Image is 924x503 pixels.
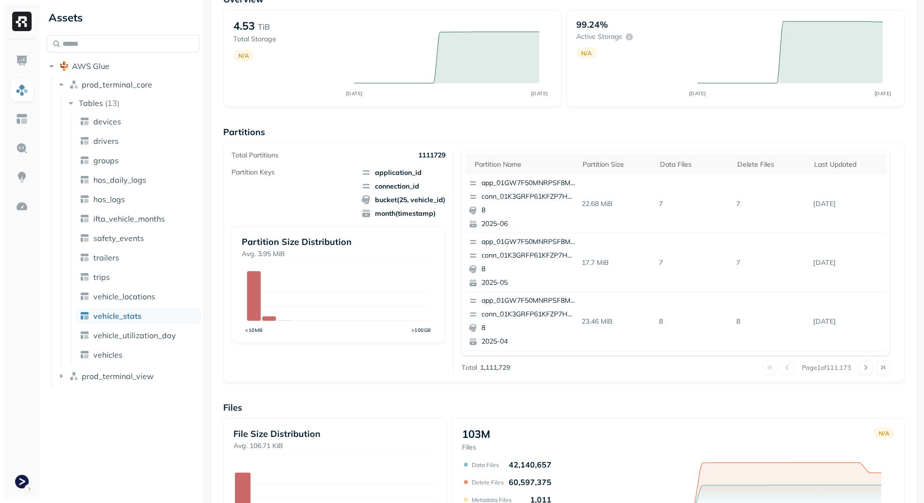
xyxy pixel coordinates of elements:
tspan: <10MB [245,327,263,333]
p: conn_01K3GRFP61KFZP7HF7KSQ2XDG2 [481,251,576,260]
p: 8 [732,313,810,330]
img: table [80,253,89,262]
tspan: [DATE] [689,90,706,97]
p: File Size Distribution [233,428,437,439]
img: Assets [16,84,28,96]
img: table [80,272,89,282]
p: Files [462,443,490,452]
p: Partition Size Distribution [242,236,435,247]
p: Partitions [223,126,905,138]
img: table [80,233,89,243]
p: Avg. 3.95 MiB [242,249,435,259]
img: table [80,330,89,340]
p: Delete Files [472,479,504,486]
a: ifta_vehicle_months [76,211,201,226]
img: Terminal [15,475,29,488]
p: Aug 25, 2025 [809,254,887,271]
p: 103M [462,427,490,441]
p: N/A [581,50,592,57]
button: prod_terminal_core [56,77,200,92]
p: Total Partitions [231,151,279,160]
p: Aug 25, 2025 [809,195,887,212]
img: Ryft [12,12,32,31]
img: Dashboard [16,54,28,67]
span: month(timestamp) [361,208,445,218]
a: vehicle_locations [76,289,201,304]
p: app_01GW7F50MNRPSF8MFHFDEVDVJA [481,296,576,306]
p: conn_01K3GRFP61KFZP7HF7KSQ2XDG2 [481,310,576,319]
span: trailers [93,253,119,262]
img: table [80,350,89,360]
span: safety_events [93,233,144,243]
p: 7 [655,254,732,271]
p: 23.46 MiB [578,313,655,330]
span: bucket(25, vehicle_id) [361,195,445,205]
img: Asset Explorer [16,113,28,125]
p: 1111729 [418,151,445,160]
div: Assets [47,10,199,25]
img: table [80,292,89,301]
button: app_01GW7F50MNRPSF8MFHFDEVDVJAconn_01K3GRFP61KFZP7HF7KSQ2XDG282025-05 [465,233,580,292]
button: prod_terminal_view [56,368,200,384]
span: prod_terminal_core [82,80,152,89]
button: app_01GW7F50MNRPSF8MFHFDEVDVJAconn_01K3GRFP61KFZP7HF7KSQ2XDG282025-04 [465,292,580,350]
span: drivers [93,136,119,146]
p: Page 1 of 111,173 [802,363,851,372]
p: app_01GW7F50MNRPSF8MFHFDEVDVJA [481,237,576,247]
p: 2025-06 [481,219,576,229]
p: 2025-04 [481,337,576,347]
a: drivers [76,133,201,149]
span: connection_id [361,181,445,191]
p: Avg. 106.71 KiB [233,441,437,451]
a: trips [76,269,201,285]
p: 8 [481,323,576,333]
p: Active storage [576,32,622,41]
p: 42,140,657 [509,460,551,469]
img: table [80,175,89,185]
button: Tables(13) [66,95,200,111]
a: groups [76,153,201,168]
tspan: [DATE] [531,90,548,97]
p: Partition Keys [231,168,275,177]
div: Partition size [583,160,650,169]
p: N/A [238,52,249,59]
span: hos_logs [93,194,125,204]
span: vehicle_utilization_day [93,330,176,340]
p: Data Files [472,461,499,468]
img: table [80,311,89,321]
span: hos_daily_logs [93,175,146,185]
p: 22.68 MiB [578,195,655,212]
img: namespace [69,371,79,381]
tspan: [DATE] [346,90,363,97]
p: 1,111,729 [480,363,510,372]
a: vehicles [76,347,201,363]
img: root [59,61,69,71]
p: conn_01K3GRFP61KFZP7HF7KSQ2XDG2 [481,192,576,202]
span: Tables [79,98,103,108]
p: app_01GW7F50MNRPSF8MFHFDEVDVJA [481,178,576,188]
img: table [80,214,89,224]
a: devices [76,114,201,129]
p: 99.24% [576,19,608,30]
span: trips [93,272,110,282]
button: AWS Glue [47,58,199,74]
div: Partition name [475,160,573,169]
p: 7 [655,195,732,212]
span: prod_terminal_view [82,371,154,381]
div: Data Files [660,160,728,169]
span: vehicle_stats [93,311,142,321]
img: namespace [69,80,79,89]
p: 7 [732,254,810,271]
span: groups [93,156,119,165]
p: 8 [481,206,576,215]
tspan: [DATE] [874,90,891,97]
p: 8 [481,264,576,274]
span: AWS Glue [72,61,109,71]
span: vehicle_locations [93,292,155,301]
span: ifta_vehicle_months [93,214,165,224]
a: vehicle_stats [76,308,201,324]
span: devices [93,117,121,126]
div: Delete Files [737,160,805,169]
p: 17.7 MiB [578,254,655,271]
a: hos_logs [76,191,201,207]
